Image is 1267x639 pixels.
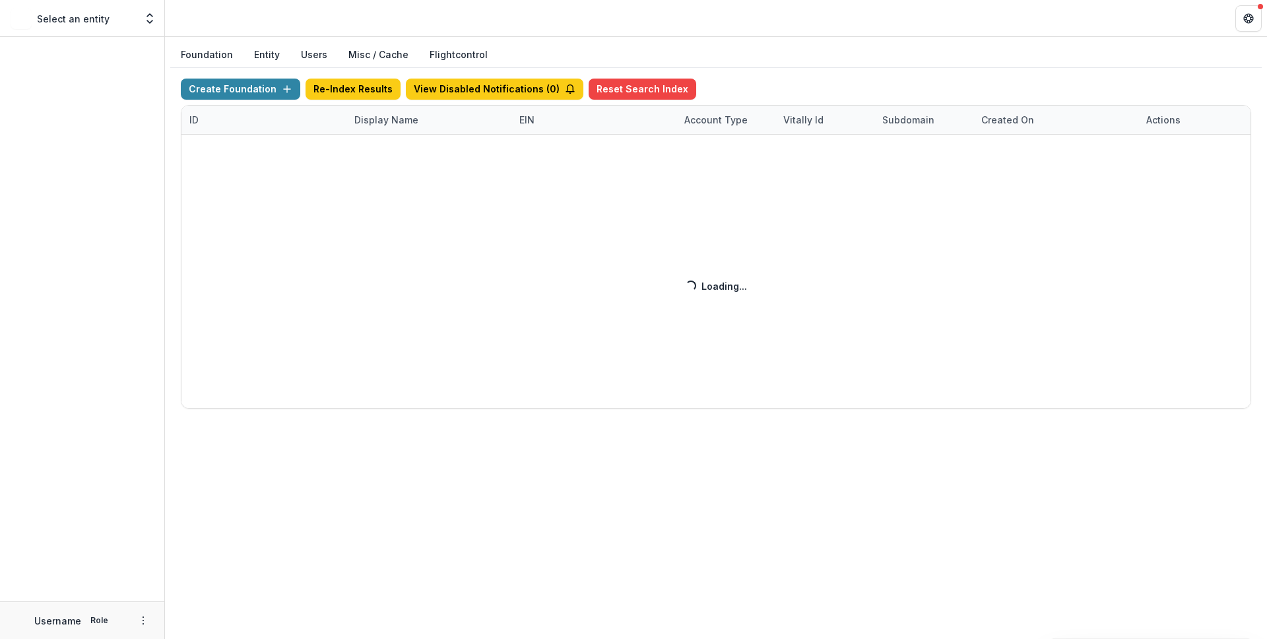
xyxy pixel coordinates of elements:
button: Misc / Cache [338,42,419,68]
button: More [135,613,151,628]
button: Open entity switcher [141,5,159,32]
p: Role [86,615,112,626]
button: Foundation [170,42,244,68]
button: Users [290,42,338,68]
button: Get Help [1235,5,1262,32]
p: Username [34,614,81,628]
button: Entity [244,42,290,68]
p: Select an entity [37,12,110,26]
a: Flightcontrol [430,48,488,61]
